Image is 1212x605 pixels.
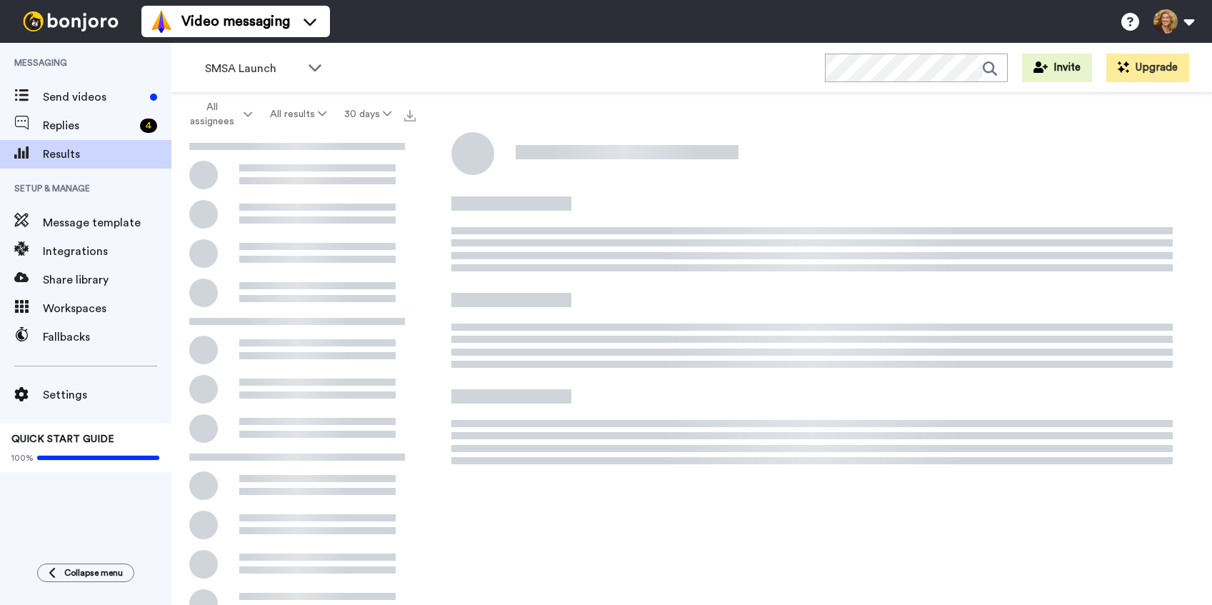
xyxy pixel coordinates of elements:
span: All assignees [183,100,241,129]
img: vm-color.svg [150,10,173,33]
button: All results [261,101,336,127]
span: Fallbacks [43,329,171,346]
span: Replies [43,117,134,134]
span: Video messaging [181,11,290,31]
span: Workspaces [43,300,171,317]
span: Results [43,146,171,163]
img: bj-logo-header-white.svg [17,11,124,31]
button: Invite [1022,54,1092,82]
span: SMSA Launch [205,60,301,77]
button: Export all results that match these filters now. [400,104,420,125]
span: Integrations [43,243,171,260]
button: 30 days [335,101,400,127]
button: Upgrade [1106,54,1189,82]
div: 4 [140,119,157,133]
button: Collapse menu [37,564,134,582]
span: 100% [11,452,34,464]
button: All assignees [174,94,261,134]
span: QUICK START GUIDE [11,434,114,444]
span: Settings [43,386,171,404]
span: Message template [43,214,171,231]
img: export.svg [404,110,416,121]
span: Send videos [43,89,144,106]
span: Collapse menu [64,567,123,579]
span: Share library [43,271,171,289]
